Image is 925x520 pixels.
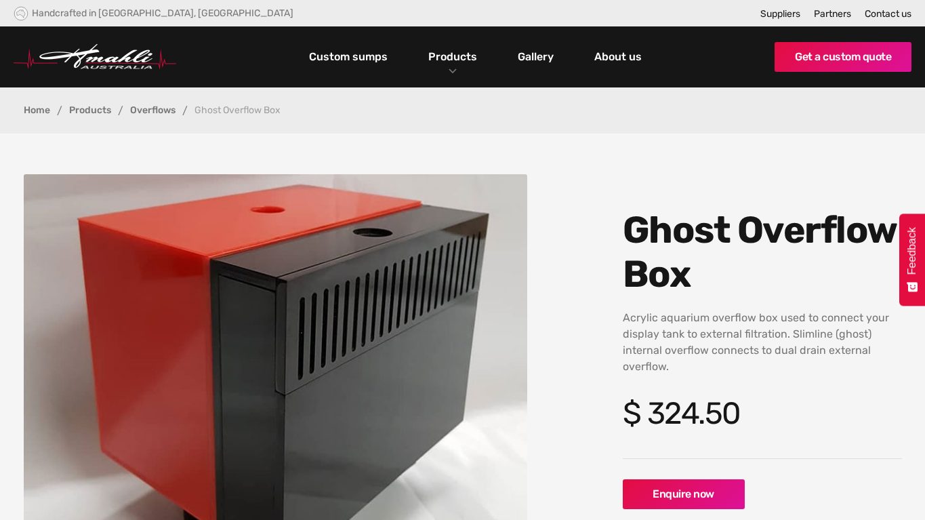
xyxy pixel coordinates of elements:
h4: $ 324.50 [623,395,902,431]
a: home [14,44,176,70]
button: Feedback - Show survey [899,214,925,306]
a: About us [591,45,645,68]
a: Partners [814,8,851,20]
h1: Ghost Overflow Box [623,208,902,296]
a: Contact us [865,8,911,20]
a: Overflows [130,106,176,115]
a: Home [24,106,50,115]
a: Products [69,106,111,115]
span: Feedback [906,227,918,275]
a: Get a custom quote [775,42,911,72]
p: Acrylic aquarium overflow box used to connect your display tank to external filtration. Slimline ... [623,310,902,375]
a: Gallery [514,45,557,68]
div: Products [418,26,487,87]
div: Handcrafted in [GEOGRAPHIC_DATA], [GEOGRAPHIC_DATA] [32,7,293,19]
a: Suppliers [760,8,800,20]
a: Enquire now [623,479,745,509]
div: Ghost Overflow Box [194,106,281,115]
img: Hmahli Australia Logo [14,44,176,70]
a: Products [425,47,480,66]
a: Custom sumps [306,45,391,68]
